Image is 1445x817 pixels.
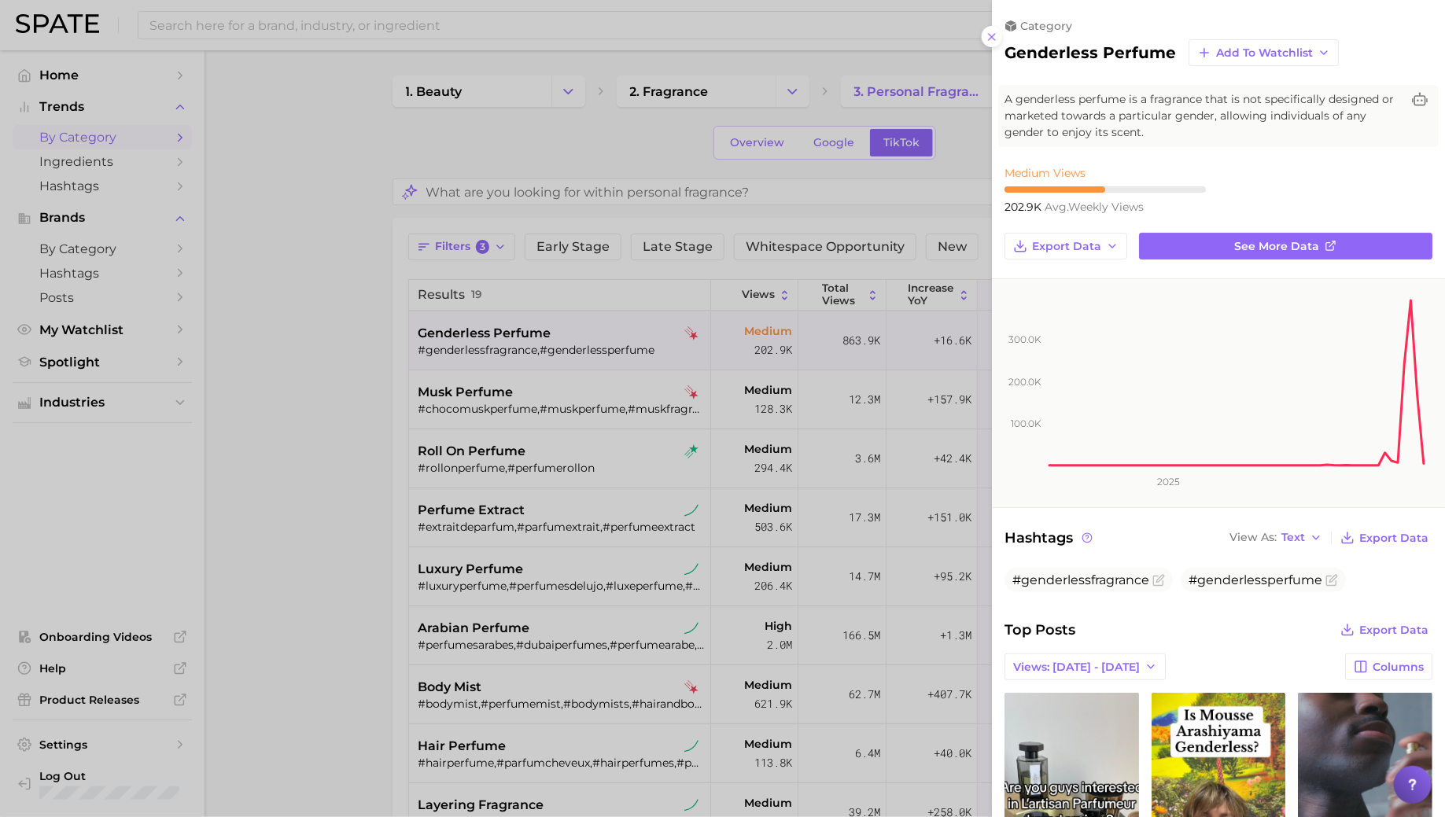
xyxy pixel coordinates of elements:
[1336,527,1432,549] button: Export Data
[1226,528,1326,548] button: View AsText
[1216,46,1313,60] span: Add to Watchlist
[1004,653,1166,680] button: Views: [DATE] - [DATE]
[1281,533,1305,542] span: Text
[1008,376,1041,388] tspan: 200.0k
[1004,200,1045,214] span: 202.9k
[1012,572,1149,587] span: #genderlessfragrance
[1004,527,1095,549] span: Hashtags
[1235,240,1320,253] span: See more data
[1189,572,1322,587] span: #genderlessperfume
[1345,653,1432,680] button: Columns
[1013,661,1140,674] span: Views: [DATE] - [DATE]
[1152,574,1165,587] button: Flag as miscategorized or irrelevant
[1004,166,1206,180] div: Medium Views
[1004,186,1206,193] div: 5 / 10
[1011,418,1041,429] tspan: 100.0k
[1336,619,1432,641] button: Export Data
[1157,476,1180,488] tspan: 2025
[1139,233,1432,259] a: See more data
[1045,200,1144,214] span: weekly views
[1004,43,1176,62] h2: genderless perfume
[1004,233,1127,259] button: Export Data
[1373,661,1424,674] span: Columns
[1004,91,1401,141] span: A genderless perfume is a fragrance that is not specifically designed or marketed towards a parti...
[1032,240,1101,253] span: Export Data
[1004,619,1075,641] span: Top Posts
[1189,39,1339,66] button: Add to Watchlist
[1325,574,1338,587] button: Flag as miscategorized or irrelevant
[1045,200,1068,214] abbr: average
[1359,624,1428,637] span: Export Data
[1008,334,1041,346] tspan: 300.0k
[1359,532,1428,545] span: Export Data
[1020,19,1072,33] span: category
[1229,533,1277,542] span: View As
